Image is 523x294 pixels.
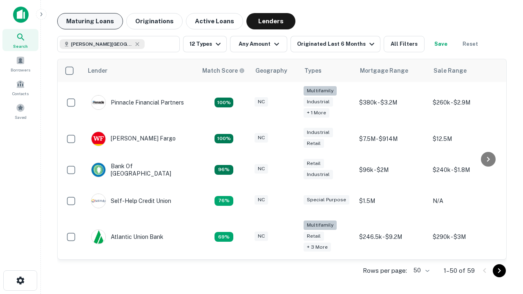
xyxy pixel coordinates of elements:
span: Saved [15,114,27,120]
div: Mortgage Range [360,66,408,76]
td: $7.5M - $914M [355,123,429,154]
div: NC [255,133,268,143]
div: + 3 more [304,243,331,252]
th: Lender [83,59,197,82]
button: All Filters [384,36,425,52]
td: $12.5M [429,123,502,154]
div: Types [304,66,322,76]
div: 50 [410,265,431,276]
p: Rows per page: [363,266,407,276]
td: $240k - $1.8M [429,154,502,185]
td: N/A [429,185,502,216]
div: Special Purpose [304,195,349,205]
span: Search [13,43,28,49]
button: Originations [126,13,183,29]
button: Go to next page [493,264,506,277]
div: Matching Properties: 15, hasApolloMatch: undefined [215,134,233,144]
button: Originated Last 6 Months [291,36,380,52]
div: Multifamily [304,86,337,96]
div: Industrial [304,128,333,137]
div: Geography [255,66,287,76]
th: Mortgage Range [355,59,429,82]
div: Lender [88,66,107,76]
div: Bank Of [GEOGRAPHIC_DATA] [91,163,189,177]
div: [PERSON_NAME] Fargo [91,131,176,146]
span: Contacts [12,90,29,97]
td: $260k - $2.9M [429,82,502,123]
td: $290k - $3M [429,216,502,258]
div: Industrial [304,97,333,107]
div: Sale Range [434,66,467,76]
th: Sale Range [429,59,502,82]
iframe: Chat Widget [482,203,523,242]
div: Matching Properties: 10, hasApolloMatch: undefined [215,232,233,242]
div: Retail [304,159,324,168]
th: Geography [250,59,299,82]
div: NC [255,164,268,174]
button: Active Loans [186,13,243,29]
img: picture [92,96,105,109]
th: Types [299,59,355,82]
span: [PERSON_NAME][GEOGRAPHIC_DATA], [GEOGRAPHIC_DATA] [71,40,132,48]
button: Reset [457,36,483,52]
a: Contacts [2,76,38,98]
img: capitalize-icon.png [13,7,29,23]
div: NC [255,232,268,241]
button: 12 Types [183,36,227,52]
div: Matching Properties: 26, hasApolloMatch: undefined [215,98,233,107]
a: Borrowers [2,53,38,75]
div: Retail [304,139,324,148]
div: NC [255,97,268,107]
a: Saved [2,100,38,122]
div: Originated Last 6 Months [297,39,377,49]
div: Multifamily [304,220,337,230]
div: NC [255,195,268,205]
div: Matching Properties: 14, hasApolloMatch: undefined [215,165,233,175]
div: Capitalize uses an advanced AI algorithm to match your search with the best lender. The match sco... [202,66,245,75]
td: $1.5M [355,185,429,216]
td: $380k - $3.2M [355,82,429,123]
h6: Match Score [202,66,243,75]
div: Industrial [304,170,333,179]
a: Search [2,29,38,51]
img: picture [92,230,105,244]
button: Any Amount [230,36,287,52]
button: Maturing Loans [57,13,123,29]
td: $246.5k - $9.2M [355,216,429,258]
td: $96k - $2M [355,154,429,185]
button: Lenders [246,13,295,29]
div: Atlantic Union Bank [91,229,163,244]
div: + 1 more [304,108,329,118]
div: Matching Properties: 11, hasApolloMatch: undefined [215,196,233,206]
img: picture [92,194,105,208]
img: picture [92,132,105,146]
th: Capitalize uses an advanced AI algorithm to match your search with the best lender. The match sco... [197,59,250,82]
p: 1–50 of 59 [444,266,475,276]
span: Borrowers [11,67,30,73]
button: Save your search to get updates of matches that match your search criteria. [428,36,454,52]
div: Retail [304,232,324,241]
div: Self-help Credit Union [91,194,171,208]
img: picture [92,163,105,177]
div: Pinnacle Financial Partners [91,95,184,110]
